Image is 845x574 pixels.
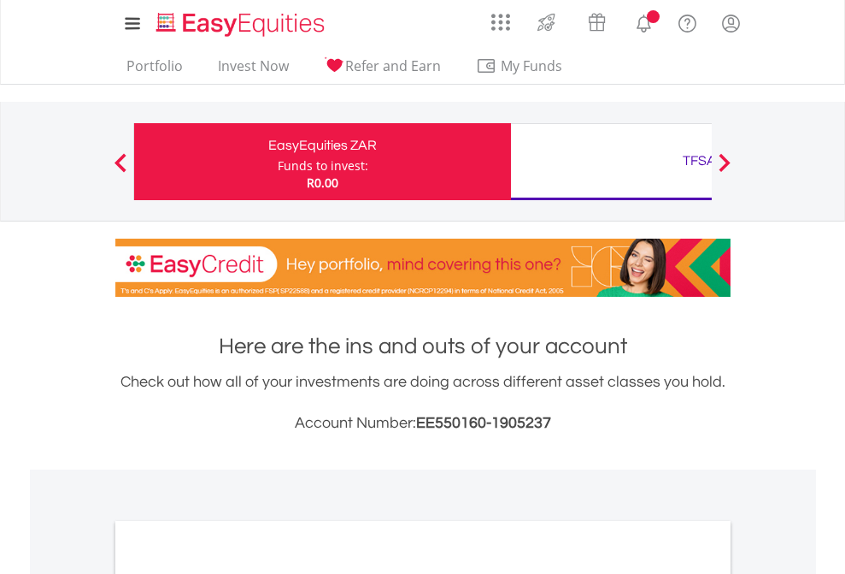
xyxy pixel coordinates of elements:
span: EE550160-1905237 [416,415,551,431]
a: AppsGrid [480,4,521,32]
span: R0.00 [307,175,338,191]
span: Refer and Earn [345,56,441,75]
a: My Profile [709,4,753,42]
div: Check out how all of your investments are doing across different asset classes you hold. [115,370,731,435]
h1: Here are the ins and outs of your account [115,331,731,362]
a: Portfolio [120,57,190,84]
img: grid-menu-icon.svg [491,13,510,32]
a: Vouchers [572,4,622,36]
a: Invest Now [211,57,296,84]
button: Previous [103,162,138,179]
a: Home page [150,4,332,38]
img: vouchers-v2.svg [583,9,611,36]
span: My Funds [476,55,588,77]
img: thrive-v2.svg [532,9,560,36]
div: EasyEquities ZAR [144,133,501,157]
img: EasyEquities_Logo.png [153,10,332,38]
button: Next [707,162,742,179]
a: FAQ's and Support [666,4,709,38]
div: Funds to invest: [278,157,368,175]
a: Refer and Earn [317,57,448,84]
a: Notifications [622,4,666,38]
h3: Account Number: [115,411,731,435]
img: EasyCredit Promotion Banner [115,239,731,297]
